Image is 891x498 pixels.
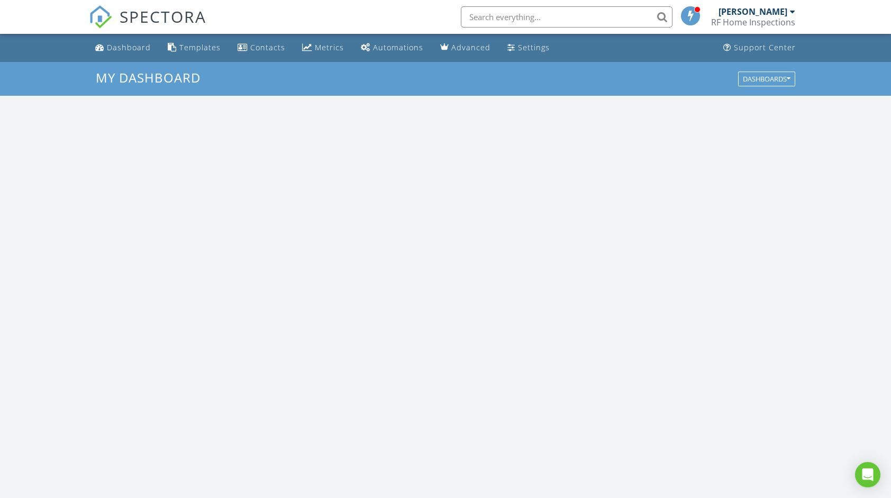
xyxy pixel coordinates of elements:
button: Dashboards [738,71,795,86]
a: Support Center [719,38,800,58]
div: Automations [373,42,423,52]
div: Support Center [734,42,796,52]
a: Settings [503,38,554,58]
a: Metrics [298,38,348,58]
a: Advanced [436,38,495,58]
div: [PERSON_NAME] [719,6,787,17]
span: SPECTORA [120,5,206,28]
div: Dashboards [743,75,790,83]
a: SPECTORA [89,14,206,37]
div: Templates [179,42,221,52]
input: Search everything... [461,6,672,28]
div: Advanced [451,42,490,52]
div: Contacts [250,42,285,52]
a: Dashboard [91,38,155,58]
div: Open Intercom Messenger [855,462,880,487]
a: Automations (Basic) [357,38,428,58]
span: My Dashboard [96,69,201,86]
div: Settings [518,42,550,52]
img: The Best Home Inspection Software - Spectora [89,5,112,29]
a: Templates [163,38,225,58]
div: Metrics [315,42,344,52]
div: RF Home Inspections [711,17,795,28]
div: Dashboard [107,42,151,52]
a: Contacts [233,38,289,58]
